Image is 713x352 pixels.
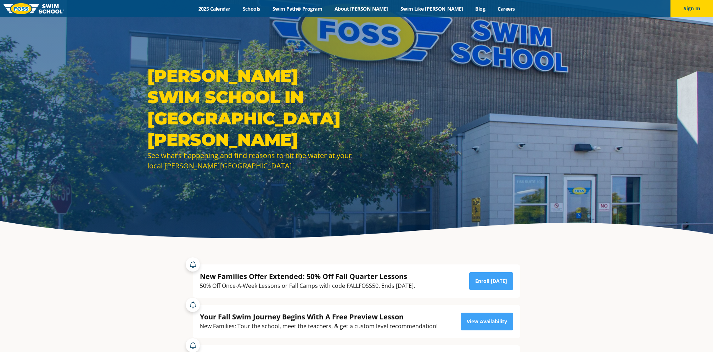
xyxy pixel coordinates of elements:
[329,5,394,12] a: About [PERSON_NAME]
[4,3,64,14] img: FOSS Swim School Logo
[200,281,415,291] div: 50% Off Once-A-Week Lessons or Fall Camps with code FALLFOSS50. Ends [DATE].
[200,322,438,331] div: New Families: Tour the school, meet the teachers, & get a custom level recommendation!
[394,5,469,12] a: Swim Like [PERSON_NAME]
[192,5,236,12] a: 2025 Calendar
[469,272,513,290] a: Enroll [DATE]
[469,5,492,12] a: Blog
[461,313,513,330] a: View Availability
[147,65,353,150] h1: [PERSON_NAME] Swim School in [GEOGRAPHIC_DATA][PERSON_NAME]
[147,150,353,171] div: See what’s happening and find reasons to hit the water at your local [PERSON_NAME][GEOGRAPHIC_DATA].
[492,5,521,12] a: Careers
[200,312,438,322] div: Your Fall Swim Journey Begins With A Free Preview Lesson
[266,5,328,12] a: Swim Path® Program
[236,5,266,12] a: Schools
[200,272,415,281] div: New Families Offer Extended: 50% Off Fall Quarter Lessons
